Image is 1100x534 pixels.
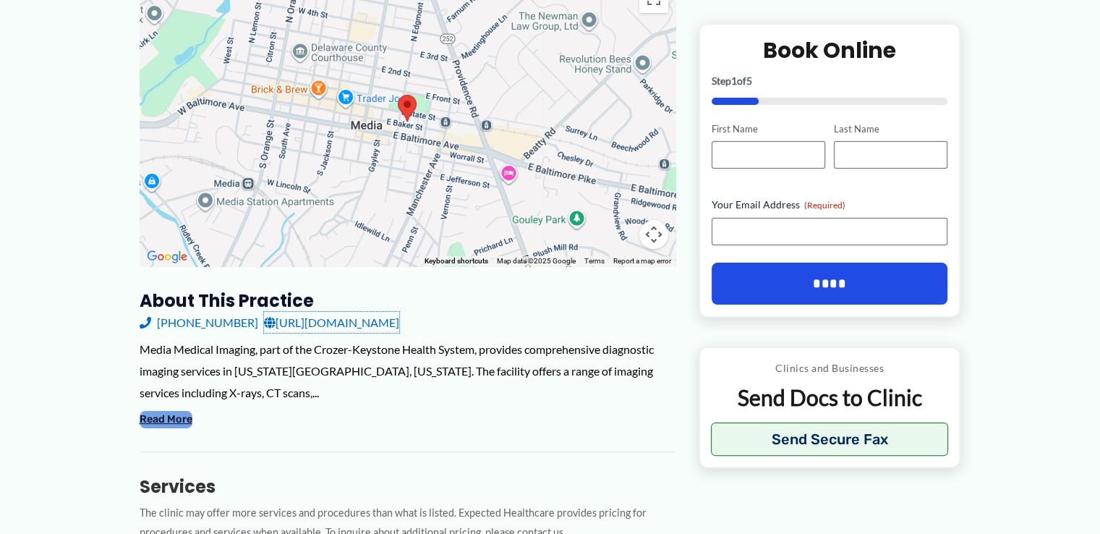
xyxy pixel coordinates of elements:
div: Media Medical Imaging, part of the Crozer-Keystone Health System, provides comprehensive diagnost... [140,339,675,403]
a: Terms [584,257,605,265]
span: 1 [731,75,737,87]
h2: Book Online [712,36,948,64]
a: Open this area in Google Maps (opens a new window) [143,247,191,266]
img: Google [143,247,191,266]
button: Map camera controls [639,220,668,249]
label: First Name [712,122,825,136]
label: Your Email Address [712,198,948,213]
p: Step of [712,76,948,86]
span: Map data ©2025 Google [497,257,576,265]
label: Last Name [834,122,947,136]
button: Keyboard shortcuts [425,256,488,266]
a: [PHONE_NUMBER] [140,312,258,334]
h3: About this practice [140,289,675,312]
h3: Services [140,475,675,498]
p: Clinics and Businesses [711,360,949,378]
span: (Required) [804,200,845,211]
button: Read More [140,411,192,428]
a: [URL][DOMAIN_NAME] [264,312,399,334]
a: Report a map error [613,257,671,265]
p: Send Docs to Clinic [711,384,949,412]
span: 5 [746,75,752,87]
button: Send Secure Fax [711,423,949,457]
